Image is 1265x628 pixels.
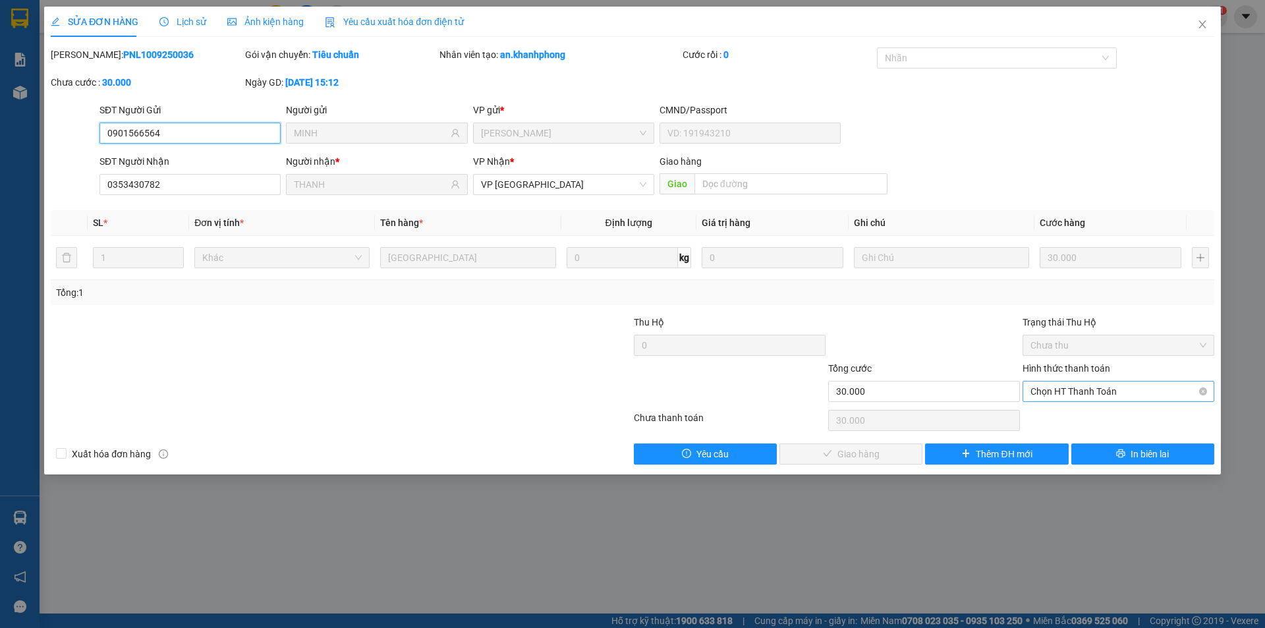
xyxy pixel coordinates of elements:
[678,247,691,268] span: kg
[51,47,242,62] div: [PERSON_NAME]:
[605,217,652,228] span: Định lượng
[682,449,691,459] span: exclamation-circle
[227,17,237,26] span: picture
[634,443,777,465] button: exclamation-circleYêu cầu
[660,103,841,117] div: CMND/Passport
[481,123,646,143] span: Phạm Ngũ Lão
[286,154,467,169] div: Người nhận
[779,443,922,465] button: checkGiao hàng
[439,47,680,62] div: Nhân viên tạo:
[660,123,841,144] input: VD: 191943210
[660,173,694,194] span: Giao
[51,17,60,26] span: edit
[961,449,970,459] span: plus
[634,317,664,328] span: Thu Hộ
[294,177,447,192] input: Tên người nhận
[194,217,244,228] span: Đơn vị tính
[1023,315,1214,329] div: Trạng thái Thu Hộ
[702,217,750,228] span: Giá trị hàng
[1116,449,1125,459] span: printer
[451,128,460,138] span: user
[1184,7,1221,43] button: Close
[67,447,156,461] span: Xuất hóa đơn hàng
[473,103,654,117] div: VP gửi
[380,217,423,228] span: Tên hàng
[56,285,488,300] div: Tổng: 1
[93,217,103,228] span: SL
[159,17,169,26] span: clock-circle
[102,77,131,88] b: 30.000
[1071,443,1214,465] button: printerIn biên lai
[854,247,1029,268] input: Ghi Chú
[849,210,1034,236] th: Ghi chú
[56,247,77,268] button: delete
[159,16,206,27] span: Lịch sử
[99,154,281,169] div: SĐT Người Nhận
[660,156,702,167] span: Giao hàng
[828,363,872,374] span: Tổng cước
[694,173,887,194] input: Dọc đường
[1040,247,1181,268] input: 0
[51,16,138,27] span: SỬA ĐƠN HÀNG
[1199,387,1207,395] span: close-circle
[632,411,827,434] div: Chưa thanh toán
[286,103,467,117] div: Người gửi
[285,77,339,88] b: [DATE] 15:12
[925,443,1068,465] button: plusThêm ĐH mới
[696,447,729,461] span: Yêu cầu
[723,49,729,60] b: 0
[1030,382,1206,401] span: Chọn HT Thanh Toán
[1023,363,1110,374] label: Hình thức thanh toán
[202,248,362,268] span: Khác
[702,247,843,268] input: 0
[325,16,464,27] span: Yêu cầu xuất hóa đơn điện tử
[1131,447,1169,461] span: In biên lai
[294,126,447,140] input: Tên người gửi
[1192,247,1209,268] button: plus
[227,16,304,27] span: Ảnh kiện hàng
[245,47,437,62] div: Gói vận chuyển:
[245,75,437,90] div: Ngày GD:
[683,47,874,62] div: Cước rồi :
[380,247,555,268] input: VD: Bàn, Ghế
[325,17,335,28] img: icon
[481,175,646,194] span: VP Ninh Hòa
[451,180,460,189] span: user
[51,75,242,90] div: Chưa cước :
[159,449,168,459] span: info-circle
[976,447,1032,461] span: Thêm ĐH mới
[1030,335,1206,355] span: Chưa thu
[312,49,359,60] b: Tiêu chuẩn
[1040,217,1085,228] span: Cước hàng
[99,103,281,117] div: SĐT Người Gửi
[123,49,194,60] b: PNL1009250036
[500,49,565,60] b: an.khanhphong
[473,156,510,167] span: VP Nhận
[1197,19,1208,30] span: close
